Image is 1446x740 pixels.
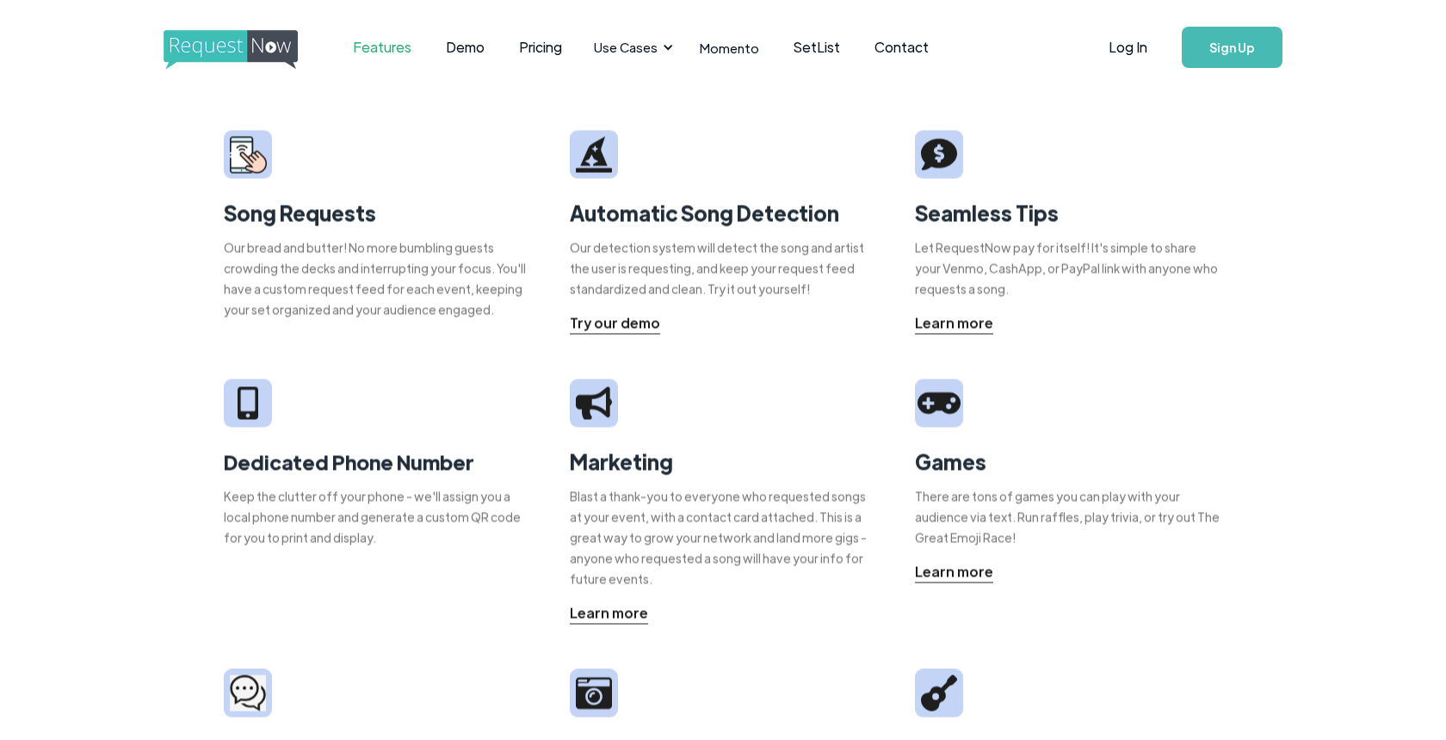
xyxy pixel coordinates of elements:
img: iphone [238,386,258,420]
strong: Marketing [570,447,673,474]
div: There are tons of games you can play with your audience via text. Run raffles, play trivia, or tr... [915,485,1222,547]
div: Our bread and butter! No more bumbling guests crowding the decks and interrupting your focus. You... [224,237,531,319]
img: video game [918,385,961,420]
img: camera icon [576,675,612,711]
div: Use Cases [594,38,658,57]
div: Learn more [570,602,648,623]
div: Try our demo [570,312,660,333]
strong: Games [915,447,986,474]
div: Use Cases [584,21,678,74]
a: Learn more [915,312,993,334]
a: Learn more [915,561,993,583]
a: Features [336,21,429,74]
div: Let RequestNow pay for itself! It's simple to share your Venmo, CashApp, or PayPal link with anyo... [915,237,1222,299]
img: tip sign [921,136,957,172]
div: Our detection system will detect the song and artist the user is requesting, and keep your reques... [570,237,877,299]
img: wizard hat [576,136,612,172]
strong: Dedicated Phone Number [224,447,474,475]
strong: Song Requests [224,199,376,225]
a: Pricing [502,21,579,74]
a: Try our demo [570,312,660,334]
strong: Seamless Tips [915,199,1059,225]
a: Momento [683,22,776,73]
a: Sign Up [1182,27,1282,68]
div: Keep the clutter off your phone - we'll assign you a local phone number and generate a custom QR ... [224,485,531,547]
img: camera icon [230,675,266,712]
img: guitar [921,675,957,711]
a: Demo [429,21,502,74]
a: Learn more [570,602,648,624]
a: home [164,30,293,65]
div: Learn more [915,312,993,333]
a: Log In [1091,17,1165,77]
img: requestnow logo [164,30,330,70]
div: Blast a thank-you to everyone who requested songs at your event, with a contact card attached. Th... [570,485,877,589]
a: Contact [857,21,946,74]
img: megaphone [576,387,612,419]
div: Learn more [915,561,993,582]
strong: Automatic Song Detection [570,199,839,225]
a: SetList [776,21,857,74]
img: smarphone [230,136,267,173]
